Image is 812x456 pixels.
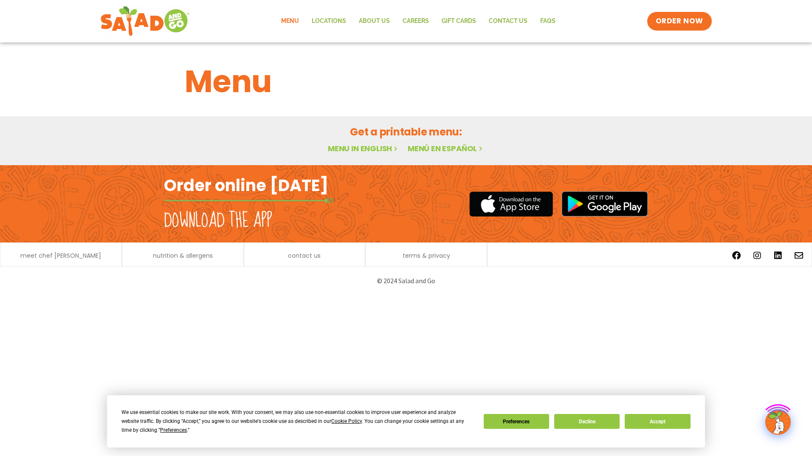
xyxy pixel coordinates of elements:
[160,427,187,433] span: Preferences
[288,253,321,259] a: contact us
[554,414,620,429] button: Decline
[305,11,352,31] a: Locations
[656,16,703,26] span: ORDER NOW
[164,198,334,203] img: fork
[275,11,562,31] nav: Menu
[164,175,328,196] h2: Order online [DATE]
[435,11,482,31] a: GIFT CARDS
[408,143,484,154] a: Menú en español
[403,253,450,259] a: terms & privacy
[185,124,627,139] h2: Get a printable menu:
[275,11,305,31] a: Menu
[121,408,473,435] div: We use essential cookies to make our site work. With your consent, we may also use non-essential ...
[107,395,705,448] div: Cookie Consent Prompt
[100,4,190,38] img: new-SAG-logo-768×292
[534,11,562,31] a: FAQs
[469,190,553,218] img: appstore
[185,59,627,104] h1: Menu
[484,414,549,429] button: Preferences
[396,11,435,31] a: Careers
[647,12,712,31] a: ORDER NOW
[331,418,362,424] span: Cookie Policy
[168,275,644,287] p: © 2024 Salad and Go
[20,253,101,259] a: meet chef [PERSON_NAME]
[164,209,272,233] h2: Download the app
[153,253,213,259] a: nutrition & allergens
[561,191,648,217] img: google_play
[625,414,690,429] button: Accept
[328,143,399,154] a: Menu in English
[352,11,396,31] a: About Us
[482,11,534,31] a: Contact Us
